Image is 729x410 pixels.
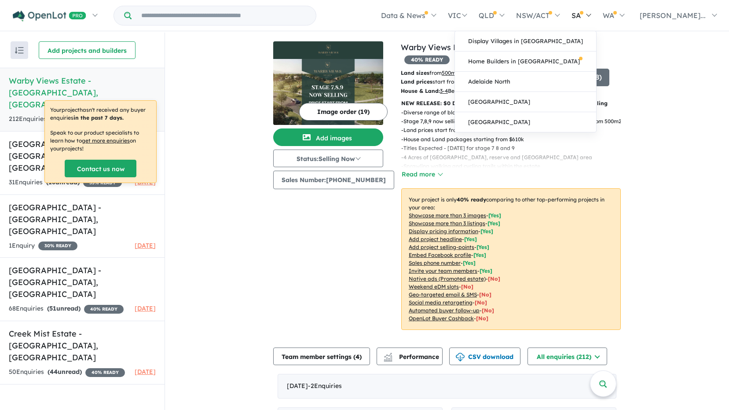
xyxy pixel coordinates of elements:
[404,55,450,64] span: 40 % READY
[640,11,706,20] span: [PERSON_NAME]...
[401,87,539,95] p: Bed Bath Car from
[273,348,370,365] button: Team member settings (4)
[48,178,55,186] span: 16
[273,171,394,189] button: Sales Number:[PHONE_NUMBER]
[409,307,480,314] u: Automated buyer follow-up
[488,275,500,282] span: [No]
[401,108,628,117] p: - Diverse range of block sizes from 500m2 – 2000m2
[401,135,628,144] p: - House and Land packages starting from $610k
[461,283,473,290] span: [No]
[401,162,628,171] p: - Sprawling walking and cycling trails within the estate
[377,348,443,365] button: Performance
[476,315,488,322] span: [No]
[455,92,596,112] a: [GEOGRAPHIC_DATA]
[409,260,461,266] u: Sales phone number
[480,267,492,274] span: [ Yes ]
[73,114,124,121] b: in the past 7 days.
[38,242,77,250] span: 30 % READY
[440,88,448,94] u: 3-4
[9,75,156,110] h5: Warby Views Estate - [GEOGRAPHIC_DATA] , [GEOGRAPHIC_DATA]
[82,137,130,144] u: get more enquiries
[401,88,440,94] b: House & Land:
[49,304,56,312] span: 51
[9,114,123,124] div: 212 Enquir ies
[299,103,388,121] button: Image order (19)
[401,70,429,76] b: Land sizes
[409,212,486,219] u: Showcase more than 3 images
[135,304,156,312] span: [DATE]
[488,212,501,219] span: [ Yes ]
[135,242,156,249] span: [DATE]
[308,382,342,390] span: - 2 Enquir ies
[409,236,462,242] u: Add project headline
[9,177,122,188] div: 31 Enquir ies
[473,252,486,258] span: [ Yes ]
[401,169,443,179] button: Read more
[384,355,392,361] img: bar-chart.svg
[9,264,156,300] h5: [GEOGRAPHIC_DATA] - [GEOGRAPHIC_DATA] , [GEOGRAPHIC_DATA]
[50,368,58,376] span: 44
[455,72,596,92] a: Adelaide North
[463,260,476,266] span: [ Yes ]
[455,112,596,132] a: [GEOGRAPHIC_DATA]
[13,11,86,22] img: Openlot PRO Logo White
[273,128,383,146] button: Add images
[479,291,491,298] span: [No]
[409,267,477,274] u: Invite your team members
[457,196,486,203] b: 40 % ready
[475,299,487,306] span: [No]
[409,315,474,322] u: OpenLot Buyer Cashback
[401,153,628,162] p: - 4 Acres of [GEOGRAPHIC_DATA], reserve and [GEOGRAPHIC_DATA] area
[401,42,572,52] a: Warby Views Estate - [GEOGRAPHIC_DATA]
[278,374,616,399] div: [DATE]
[48,368,82,376] strong: ( unread)
[455,51,596,72] a: Home Builders in [GEOGRAPHIC_DATA]
[409,220,485,227] u: Showcase more than 3 listings
[401,78,432,85] b: Land prices
[401,144,628,153] p: - Titles Expected - [DATE] for stage 7 8 and 9
[409,291,477,298] u: Geo-targeted email & SMS
[409,283,459,290] u: Weekend eDM slots
[135,368,156,376] span: [DATE]
[409,275,486,282] u: Native ads (Promoted estate)
[9,201,156,237] h5: [GEOGRAPHIC_DATA] - [GEOGRAPHIC_DATA] , [GEOGRAPHIC_DATA]
[401,188,621,330] p: Your project is only comparing to other top-performing projects in your area: - - - - - - - - - -...
[528,348,607,365] button: All enquiries (212)
[50,129,151,153] p: Speak to our product specialists to learn how to on your projects !
[476,244,489,250] span: [ Yes ]
[135,178,156,186] span: [DATE]
[456,353,465,362] img: download icon
[47,304,81,312] strong: ( unread)
[15,47,24,54] img: sort.svg
[401,69,539,77] p: from
[409,244,474,250] u: Add project selling-points
[442,70,458,76] u: 500 m
[401,117,628,126] p: - Stage 7,8,9 now selling with 0% deposit LIMITED TIME ONLY - Land Sizes from 500m2
[384,353,392,358] img: line-chart.svg
[133,6,314,25] input: Try estate name, suburb, builder or developer
[85,368,125,377] span: 40 % READY
[39,41,136,59] button: Add projects and builders
[273,59,383,125] img: Warby Views Estate - Wangaratta
[46,178,80,186] strong: ( unread)
[409,299,473,306] u: Social media retargeting
[401,99,621,108] p: NEW RELEASE: $0 DEPOSIT - LIMITED TIME ONLY! Stage 7,8,9 now selling
[50,106,151,122] p: Your project hasn't received any buyer enquiries
[9,367,125,377] div: 50 Enquir ies
[273,150,383,167] button: Status:Selling Now
[84,305,124,314] span: 40 % READY
[409,252,471,258] u: Embed Facebook profile
[9,304,124,314] div: 68 Enquir ies
[9,138,156,174] h5: [GEOGRAPHIC_DATA] - [GEOGRAPHIC_DATA] , [GEOGRAPHIC_DATA]
[482,307,494,314] span: [No]
[487,220,500,227] span: [ Yes ]
[355,353,359,361] span: 4
[480,228,493,234] span: [ Yes ]
[9,328,156,363] h5: Creek Mist Estate - [GEOGRAPHIC_DATA] , [GEOGRAPHIC_DATA]
[401,126,628,135] p: - Land prices start from $273k
[401,77,539,86] p: start from
[65,160,136,177] a: Contact us now
[409,228,478,234] u: Display pricing information
[449,348,520,365] button: CSV download
[273,41,383,125] a: Warby Views Estate - Wangaratta LogoWarby Views Estate - Wangaratta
